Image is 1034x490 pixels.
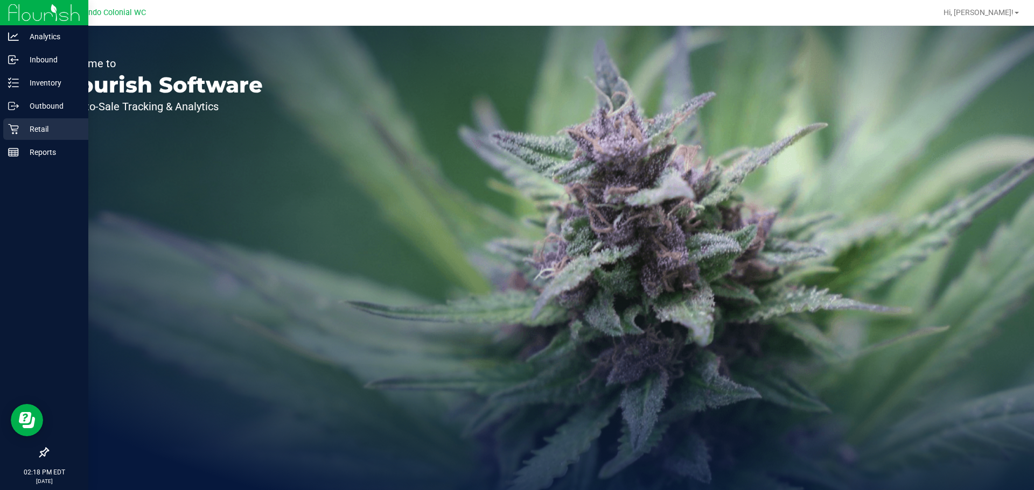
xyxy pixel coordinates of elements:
[58,58,263,69] p: Welcome to
[19,146,83,159] p: Reports
[19,53,83,66] p: Inbound
[5,467,83,477] p: 02:18 PM EDT
[5,477,83,485] p: [DATE]
[19,76,83,89] p: Inventory
[58,101,263,112] p: Seed-to-Sale Tracking & Analytics
[19,30,83,43] p: Analytics
[8,147,19,158] inline-svg: Reports
[8,101,19,111] inline-svg: Outbound
[19,123,83,136] p: Retail
[944,8,1014,17] span: Hi, [PERSON_NAME]!
[8,54,19,65] inline-svg: Inbound
[11,404,43,436] iframe: Resource center
[8,31,19,42] inline-svg: Analytics
[8,77,19,88] inline-svg: Inventory
[19,100,83,112] p: Outbound
[58,74,263,96] p: Flourish Software
[74,8,146,17] span: Orlando Colonial WC
[8,124,19,134] inline-svg: Retail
